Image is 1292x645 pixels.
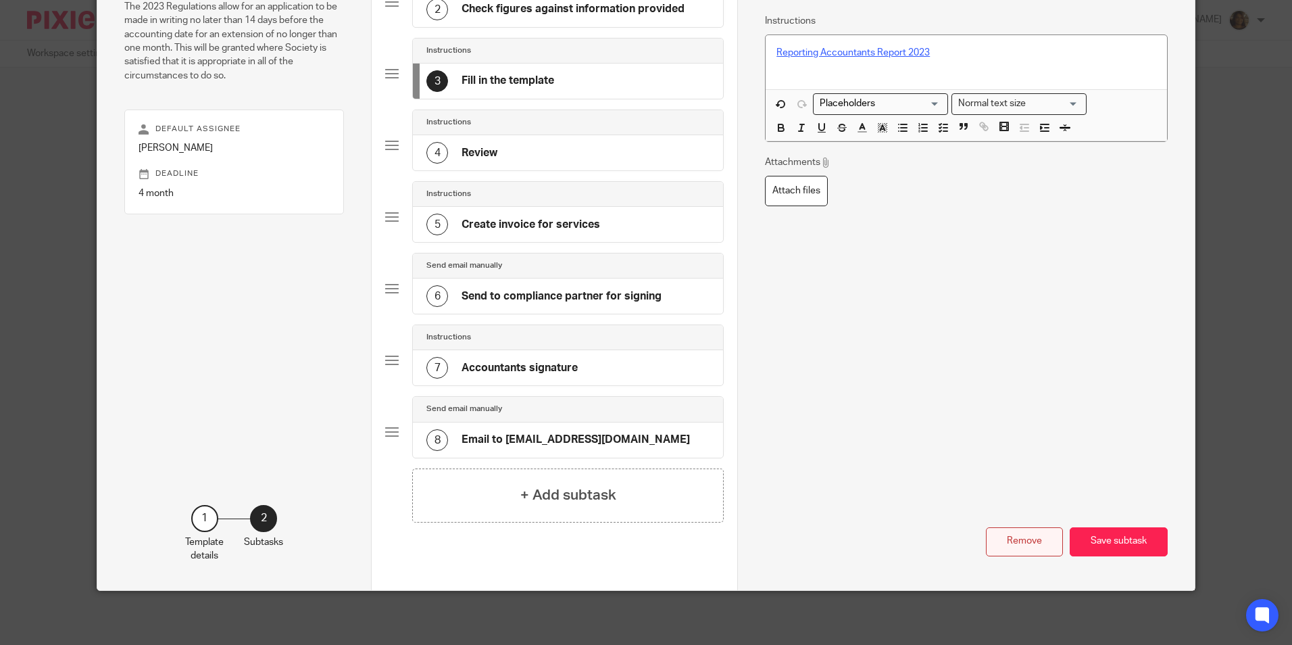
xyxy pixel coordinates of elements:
h4: Send email manually [426,404,502,414]
p: Deadline [139,168,330,179]
input: Search for option [1030,97,1078,111]
h4: Instructions [426,117,471,128]
div: Text styles [951,93,1087,114]
div: 8 [426,429,448,451]
button: Save subtask [1070,527,1168,556]
a: Reporting Accountants Report 2023 [776,48,930,57]
h4: Send to compliance partner for signing [462,289,662,304]
div: 6 [426,285,448,307]
h4: Instructions [426,332,471,343]
h4: Instructions [426,45,471,56]
p: [PERSON_NAME] [139,141,330,155]
input: Search for option [815,97,940,111]
h4: Email to [EMAIL_ADDRESS][DOMAIN_NAME] [462,433,690,447]
h4: Review [462,146,497,160]
p: Template details [185,535,224,563]
button: Remove [986,527,1063,556]
label: Attach files [765,176,828,206]
h4: Accountants signature [462,361,578,375]
div: 5 [426,214,448,235]
h4: Send email manually [426,260,502,271]
h4: + Add subtask [520,485,616,506]
h4: Fill in the template [462,74,554,88]
p: 4 month [139,187,330,200]
label: Instructions [765,14,816,28]
h4: Create invoice for services [462,218,600,232]
div: Placeholders [813,93,948,114]
p: Attachments [765,156,830,169]
div: 3 [426,70,448,92]
div: 1 [191,505,218,532]
p: Default assignee [139,124,330,135]
span: Normal text size [955,97,1028,111]
div: 2 [250,505,277,532]
h4: Check figures against information provided [462,2,685,16]
div: 4 [426,142,448,164]
div: Search for option [813,93,948,114]
div: 7 [426,357,448,379]
div: Search for option [951,93,1087,114]
p: Subtasks [244,535,283,549]
h4: Instructions [426,189,471,199]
